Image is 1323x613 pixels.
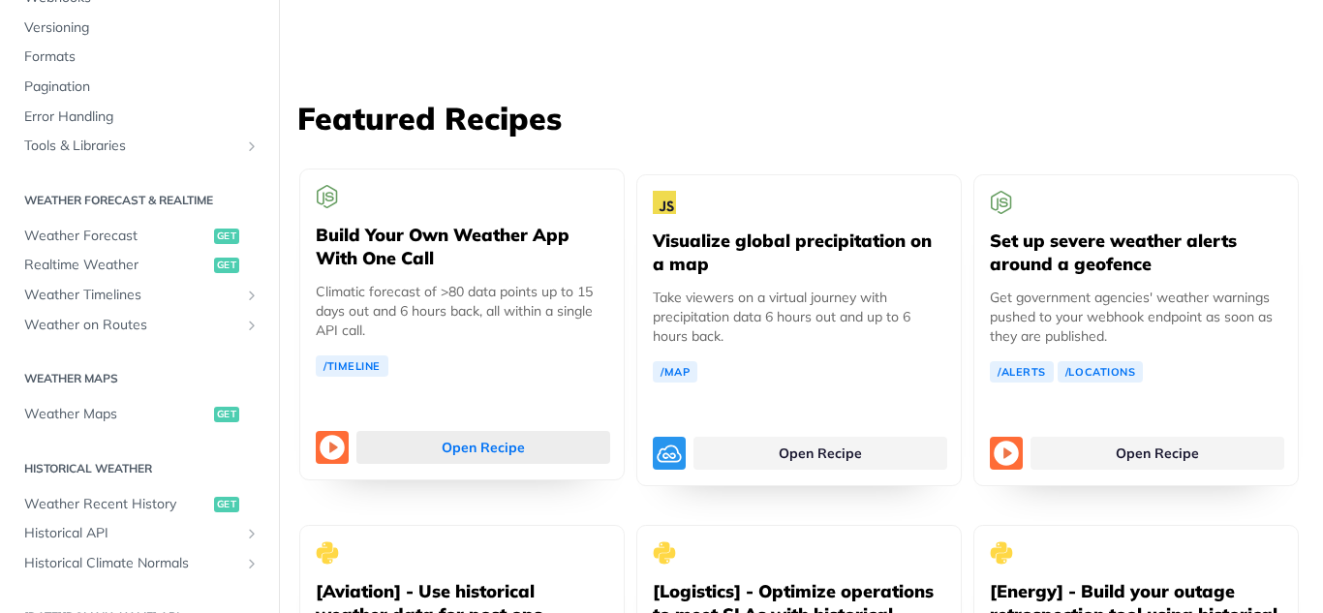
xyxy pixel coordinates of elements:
a: Realtime Weatherget [15,251,264,280]
a: /Locations [1058,361,1144,383]
h2: Historical Weather [15,460,264,477]
p: Climatic forecast of >80 data points up to 15 days out and 6 hours back, all within a single API ... [316,282,608,340]
span: Weather Recent History [24,495,209,514]
a: Open Recipe [693,437,947,470]
button: Show subpages for Weather on Routes [244,318,260,333]
a: Weather Mapsget [15,400,264,429]
a: Formats [15,43,264,72]
span: Formats [24,47,260,67]
button: Show subpages for Historical Climate Normals [244,556,260,571]
span: Weather Forecast [24,227,209,246]
a: Open Recipe [356,431,610,464]
button: Show subpages for Tools & Libraries [244,138,260,154]
a: Open Recipe [1031,437,1284,470]
h2: Weather Maps [15,370,264,387]
button: Show subpages for Historical API [244,526,260,541]
a: Pagination [15,73,264,102]
span: get [214,407,239,422]
a: Historical APIShow subpages for Historical API [15,519,264,548]
h5: Set up severe weather alerts around a geofence [990,230,1282,276]
span: get [214,497,239,512]
a: /Timeline [316,355,388,377]
a: /Alerts [990,361,1054,383]
span: Historical API [24,524,239,543]
span: get [214,258,239,273]
a: Historical Climate NormalsShow subpages for Historical Climate Normals [15,549,264,578]
span: Weather Maps [24,405,209,424]
span: get [214,229,239,244]
a: Tools & LibrariesShow subpages for Tools & Libraries [15,132,264,161]
span: Pagination [24,77,260,97]
a: /Map [653,361,697,383]
span: Error Handling [24,107,260,127]
p: Take viewers on a virtual journey with precipitation data 6 hours out and up to 6 hours back. [653,288,945,346]
span: Historical Climate Normals [24,554,239,573]
a: Versioning [15,14,264,43]
button: Show subpages for Weather Timelines [244,288,260,303]
h2: Weather Forecast & realtime [15,192,264,209]
span: Versioning [24,18,260,38]
a: Error Handling [15,103,264,132]
p: Get government agencies' weather warnings pushed to your webhook endpoint as soon as they are pub... [990,288,1282,346]
span: Realtime Weather [24,256,209,275]
a: Weather TimelinesShow subpages for Weather Timelines [15,281,264,310]
span: Weather Timelines [24,286,239,305]
a: Weather Recent Historyget [15,490,264,519]
span: Weather on Routes [24,316,239,335]
h3: Featured Recipes [297,97,1305,139]
h5: Visualize global precipitation on a map [653,230,945,276]
a: Weather on RoutesShow subpages for Weather on Routes [15,311,264,340]
a: Weather Forecastget [15,222,264,251]
span: Tools & Libraries [24,137,239,156]
h5: Build Your Own Weather App With One Call [316,224,608,270]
